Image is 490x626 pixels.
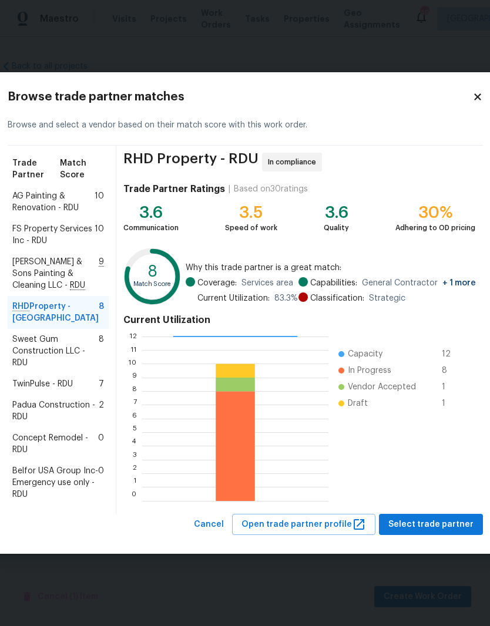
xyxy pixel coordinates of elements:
span: Belfor USA Group Inc-Emergency use only - RDU [12,465,98,500]
span: + 1 more [442,279,476,287]
text: 4 [132,442,136,449]
span: Capacity [348,348,382,360]
h2: Browse trade partner matches [8,91,472,103]
text: 0 [131,497,136,504]
div: Speed of work [225,222,277,234]
text: 5 [132,429,136,436]
span: 8 [442,365,461,376]
span: 7 [99,378,104,390]
h4: Current Utilization [123,314,476,326]
div: 3.6 [123,207,179,218]
span: General Contractor [362,277,476,289]
span: AG Painting & Renovation - RDU [12,190,95,214]
text: 12 [129,332,136,339]
span: 83.3 % [274,292,298,304]
span: Vendor Accepted [348,381,416,393]
span: 2 [99,399,104,423]
span: Strategic [369,292,405,304]
span: Open trade partner profile [241,517,366,532]
span: Cancel [194,517,224,532]
span: Sweet Gum Construction LLC - RDU [12,334,99,369]
text: 10 [128,360,136,367]
span: In compliance [268,156,321,168]
div: | [225,183,234,195]
span: 1 [442,381,461,393]
text: 2 [132,470,136,477]
span: Capabilities: [310,277,357,289]
span: RHD Property - RDU [123,153,259,171]
span: [PERSON_NAME] & Sons Painting & Cleaning LLC - [12,256,99,291]
span: 1 [442,398,461,409]
div: Adhering to OD pricing [395,222,475,234]
span: 0 [98,432,104,456]
button: Select trade partner [379,514,483,536]
span: 10 [95,223,104,247]
span: Coverage: [197,277,237,289]
span: 8 [99,334,104,369]
text: 9 [132,373,136,381]
text: 8 [147,264,157,280]
span: FS Property Services Inc - RDU [12,223,95,247]
button: Cancel [189,514,229,536]
span: Property - [GEOGRAPHIC_DATA] [12,301,99,324]
span: Services area [241,277,293,289]
span: Select trade partner [388,517,474,532]
span: 10 [95,190,104,214]
text: 6 [132,415,136,422]
div: Based on 30 ratings [234,183,308,195]
span: Padua Construction - RDU [12,399,99,423]
div: Browse and select a vendor based on their match score with this work order. [8,105,483,146]
button: Open trade partner profile [232,514,375,536]
span: Trade Partner [12,157,61,181]
div: Quality [324,222,349,234]
div: Communication [123,222,179,234]
text: 1 [133,483,136,490]
span: Why this trade partner is a great match: [186,262,475,274]
text: 7 [133,401,136,408]
text: 8 [132,388,136,395]
span: Classification: [310,292,364,304]
text: 11 [130,346,136,354]
span: 12 [442,348,461,360]
span: Concept Remodel - RDU [12,432,98,456]
h4: Trade Partner Ratings [123,183,225,195]
text: 3 [132,456,136,463]
div: 3.6 [324,207,349,218]
div: 3.5 [225,207,277,218]
span: 0 [98,465,104,500]
div: 30% [395,207,475,218]
span: Match Score [60,157,103,181]
span: Draft [348,398,368,409]
span: In Progress [348,365,391,376]
span: Current Utilization: [197,292,270,304]
span: TwinPulse - RDU [12,378,73,390]
span: 8 [99,301,104,324]
text: Match Score [133,281,171,288]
